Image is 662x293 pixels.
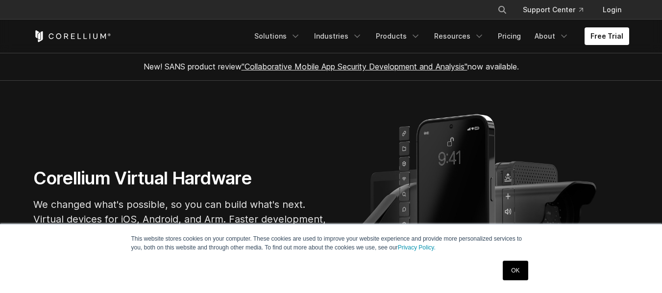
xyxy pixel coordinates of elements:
[503,261,528,280] a: OK
[308,27,368,45] a: Industries
[248,27,306,45] a: Solutions
[428,27,490,45] a: Resources
[492,27,527,45] a: Pricing
[398,244,436,251] a: Privacy Policy.
[595,1,629,19] a: Login
[515,1,591,19] a: Support Center
[493,1,511,19] button: Search
[486,1,629,19] div: Navigation Menu
[33,197,327,241] p: We changed what's possible, so you can build what's next. Virtual devices for iOS, Android, and A...
[585,27,629,45] a: Free Trial
[33,30,111,42] a: Corellium Home
[131,234,531,252] p: This website stores cookies on your computer. These cookies are used to improve your website expe...
[370,27,426,45] a: Products
[33,167,327,189] h1: Corellium Virtual Hardware
[248,27,629,45] div: Navigation Menu
[242,62,467,71] a: "Collaborative Mobile App Security Development and Analysis"
[144,62,519,71] span: New! SANS product review now available.
[529,27,575,45] a: About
